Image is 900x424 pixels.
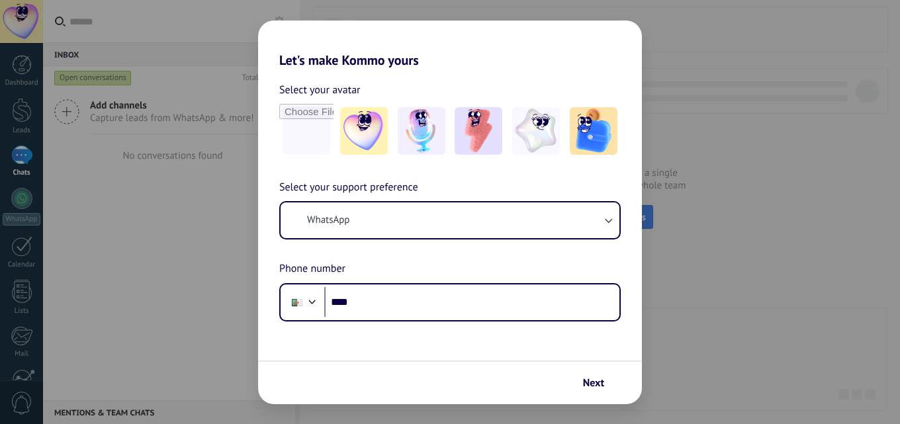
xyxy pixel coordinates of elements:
[340,107,388,155] img: -1.jpeg
[281,202,619,238] button: WhatsApp
[577,372,622,394] button: Next
[583,378,604,388] span: Next
[279,261,345,278] span: Phone number
[285,288,310,316] div: Algeria: + 213
[398,107,445,155] img: -2.jpeg
[307,214,349,227] span: WhatsApp
[279,81,361,99] span: Select your avatar
[258,21,642,68] h2: Let's make Kommo yours
[570,107,617,155] img: -5.jpeg
[455,107,502,155] img: -3.jpeg
[279,179,418,196] span: Select your support preference
[512,107,560,155] img: -4.jpeg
